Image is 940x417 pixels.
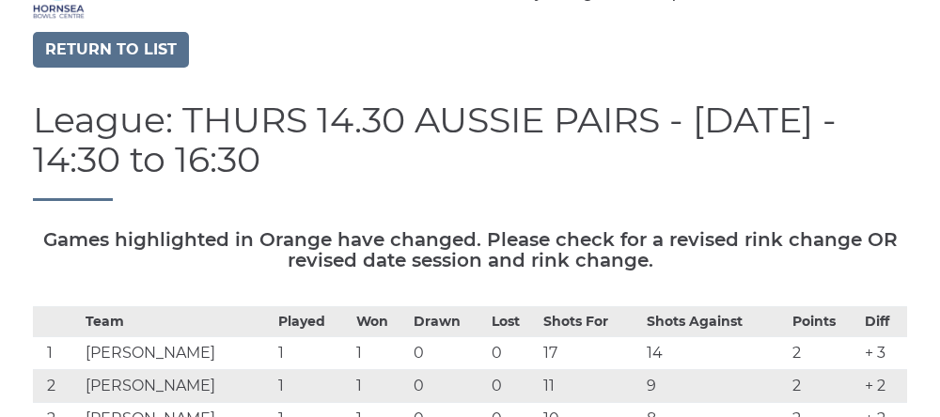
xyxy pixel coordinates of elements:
[274,336,352,369] td: 1
[487,336,539,369] td: 0
[409,336,487,369] td: 0
[487,306,539,336] th: Lost
[81,369,274,402] td: [PERSON_NAME]
[539,369,641,402] td: 11
[33,32,189,68] a: Return to list
[409,306,487,336] th: Drawn
[487,369,539,402] td: 0
[33,229,907,270] h5: Games highlighted in Orange have changed. Please check for a revised rink change OR revised date ...
[409,369,487,402] td: 0
[81,336,274,369] td: [PERSON_NAME]
[860,369,907,402] td: + 2
[274,369,352,402] td: 1
[642,336,788,369] td: 14
[788,369,861,402] td: 2
[274,306,352,336] th: Played
[642,369,788,402] td: 9
[860,336,907,369] td: + 3
[352,306,409,336] th: Won
[860,306,907,336] th: Diff
[352,336,409,369] td: 1
[33,336,81,369] td: 1
[81,306,274,336] th: Team
[539,336,641,369] td: 17
[642,306,788,336] th: Shots Against
[352,369,409,402] td: 1
[788,306,861,336] th: Points
[33,100,907,201] h1: League: THURS 14.30 AUSSIE PAIRS - [DATE] - 14:30 to 16:30
[788,336,861,369] td: 2
[33,369,81,402] td: 2
[539,306,641,336] th: Shots For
